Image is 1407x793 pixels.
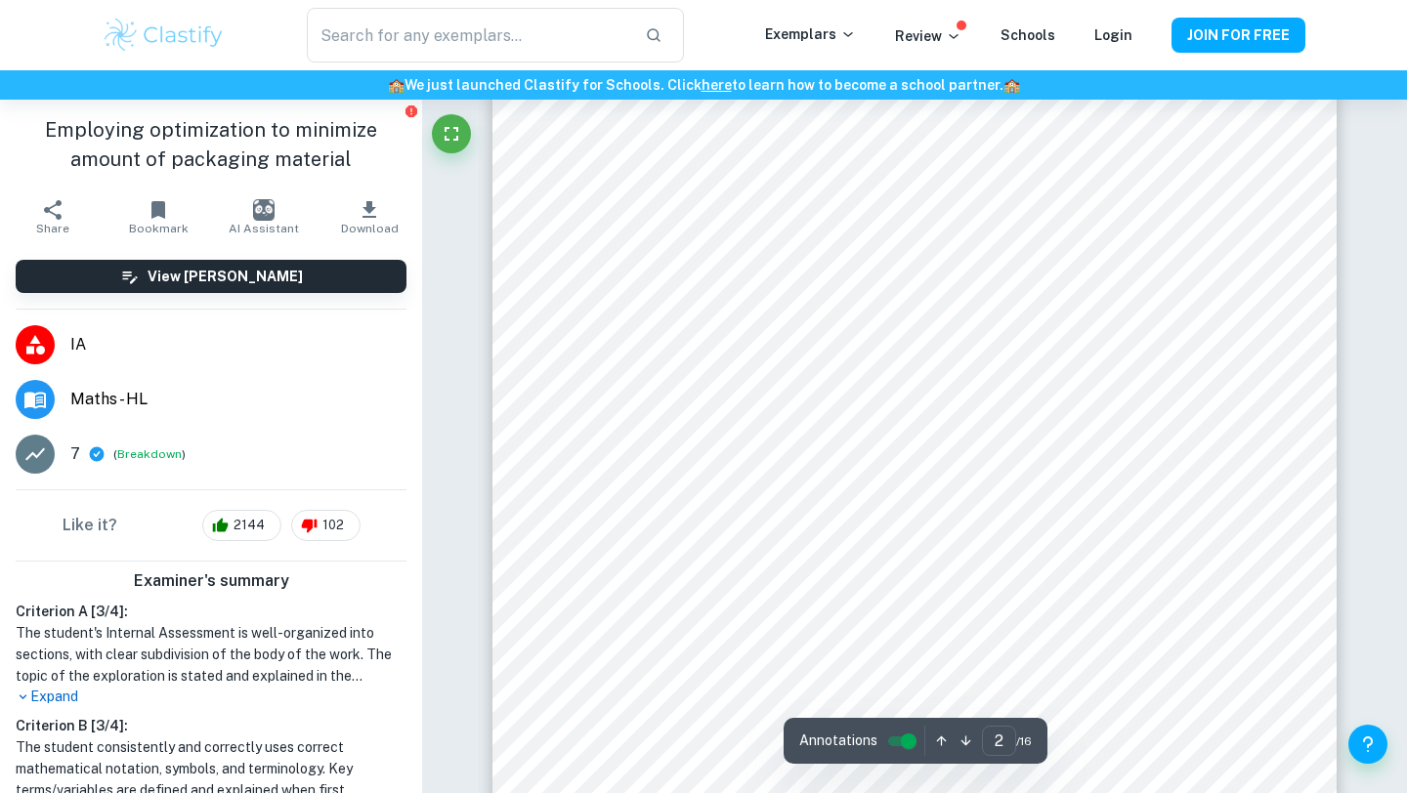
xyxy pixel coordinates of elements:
img: AI Assistant [253,199,275,221]
div: 102 [291,510,361,541]
h6: Criterion B [ 3 / 4 ]: [16,715,406,736]
a: here [702,77,732,93]
button: Help and Feedback [1348,725,1387,764]
p: Review [895,25,961,47]
a: Schools [1001,27,1055,43]
button: View [PERSON_NAME] [16,260,406,293]
h6: Examiner's summary [8,569,414,593]
span: IA [70,333,406,356]
a: Login [1094,27,1132,43]
span: Maths - HL [70,388,406,411]
div: 2144 [202,510,281,541]
span: Bookmark [129,222,189,235]
p: 7 [70,442,80,466]
button: AI Assistant [211,189,317,244]
span: Annotations [799,730,877,751]
button: JOIN FOR FREE [1172,18,1305,53]
span: / 16 [1016,732,1032,750]
button: Breakdown [117,445,182,463]
span: AI Assistant [229,222,299,235]
input: Search for any exemplars... [307,8,629,63]
img: Clastify logo [102,16,226,55]
span: 102 [312,516,355,535]
h6: View [PERSON_NAME] [148,266,303,287]
span: Share [36,222,69,235]
button: Fullscreen [432,114,471,153]
span: 🏫 [388,77,405,93]
span: 🏫 [1003,77,1020,93]
h1: The student's Internal Assessment is well-organized into sections, with clear subdivision of the ... [16,622,406,687]
h6: Criterion A [ 3 / 4 ]: [16,601,406,622]
h1: Employing optimization to minimize amount of packaging material [16,115,406,174]
button: Download [317,189,422,244]
button: Bookmark [106,189,211,244]
p: Exemplars [765,23,856,45]
button: Report issue [404,104,418,118]
span: 2144 [223,516,276,535]
h6: Like it? [63,514,117,537]
span: Download [341,222,399,235]
h6: We just launched Clastify for Schools. Click to learn how to become a school partner. [4,74,1403,96]
span: ( ) [113,445,186,464]
p: Expand [16,687,406,707]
